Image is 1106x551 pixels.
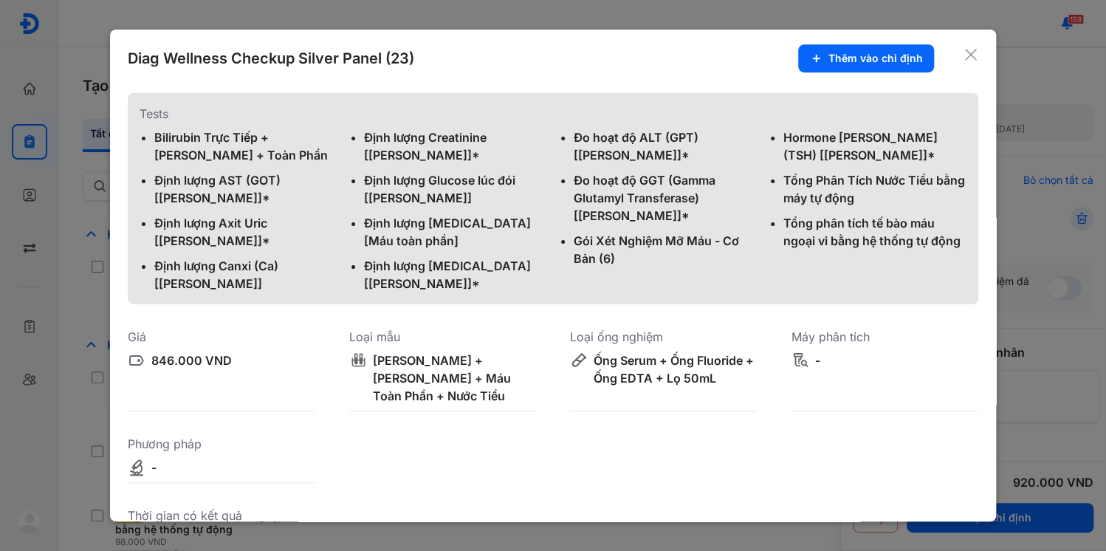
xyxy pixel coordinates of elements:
div: Thời gian có kết quả [128,507,978,524]
div: Hormone [PERSON_NAME] (TSH) [[PERSON_NAME]]* [783,129,966,164]
div: Định lượng AST (GOT) [[PERSON_NAME]]* [154,171,337,207]
div: - [815,352,820,369]
div: Phương pháp [128,435,315,453]
div: Giá [128,328,315,346]
div: Máy phân tích [791,328,978,346]
div: Định lượng [MEDICAL_DATA] [[PERSON_NAME]]* [364,257,547,292]
div: Tổng Phân Tích Nước Tiểu bằng máy tự động [783,171,966,207]
button: Thêm vào chỉ định [798,44,934,72]
div: Định lượng Glucose lúc đói [[PERSON_NAME]] [364,171,547,207]
div: Tests [140,105,966,123]
div: - [151,459,157,476]
div: Đo hoạt độ ALT (GPT) [[PERSON_NAME]]* [574,129,757,164]
div: Loại mẫu [349,328,536,346]
div: Định lượng Creatinine [[PERSON_NAME]]* [364,129,547,164]
div: Gói Xét Nghiệm Mỡ Máu - Cơ Bản (6) [574,232,757,267]
div: Bilirubin Trực Tiếp + [PERSON_NAME] + Toàn Phần [154,129,337,164]
div: Định lượng [MEDICAL_DATA] [Máu toàn phần] [364,214,547,250]
div: Định lượng Canxi (Ca) [[PERSON_NAME]] [154,257,337,292]
div: Diag Wellness Checkup Silver Panel (23) [128,48,414,69]
div: Tổng phân tích tế bào máu ngoại vi bằng hệ thống tự động [783,214,966,250]
div: Đo hoạt độ GGT (Gamma Glutamyl Transferase) [[PERSON_NAME]]* [574,171,757,225]
div: [PERSON_NAME] + [PERSON_NAME] + Máu Toàn Phần + Nước Tiểu [373,352,536,405]
div: Ống Serum + Ống Fluoride + Ống EDTA + Lọ 50mL [594,352,757,387]
div: Loại ống nghiệm [570,328,757,346]
div: 846.000 VND [151,352,232,369]
div: Định lượng Axit Uric [[PERSON_NAME]]* [154,214,337,250]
